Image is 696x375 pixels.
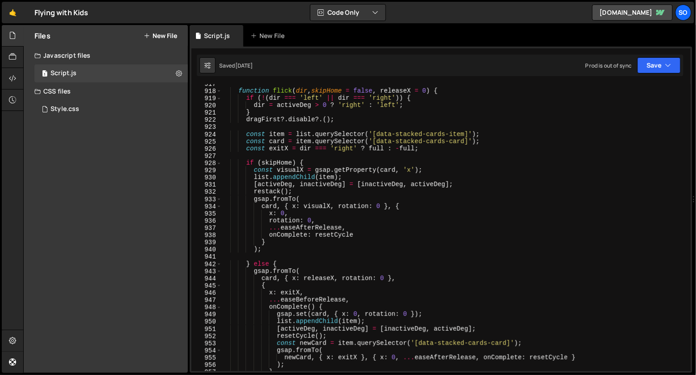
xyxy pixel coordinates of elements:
[191,225,222,232] div: 937
[51,69,76,77] div: Script.js
[191,124,222,131] div: 923
[191,153,222,160] div: 927
[191,167,222,174] div: 929
[191,268,222,275] div: 943
[191,333,222,340] div: 952
[191,261,222,268] div: 942
[191,304,222,311] div: 948
[34,31,51,41] h2: Files
[191,109,222,116] div: 921
[191,210,222,217] div: 935
[191,253,222,260] div: 941
[191,362,222,369] div: 956
[191,297,222,304] div: 947
[24,47,188,64] div: Javascript files
[191,196,222,203] div: 933
[191,239,222,246] div: 939
[191,116,222,124] div: 922
[191,203,222,210] div: 934
[191,188,222,196] div: 932
[191,81,222,88] div: 917
[191,160,222,167] div: 928
[51,105,79,113] div: Style.css
[191,181,222,188] div: 931
[191,290,222,297] div: 946
[586,62,632,69] div: Prod is out of sync
[592,4,673,21] a: [DOMAIN_NAME]
[42,71,47,78] span: 1
[191,102,222,109] div: 920
[191,131,222,138] div: 924
[191,311,222,318] div: 949
[191,354,222,362] div: 955
[2,2,24,23] a: 🤙
[191,217,222,225] div: 936
[34,100,188,118] div: 15869/43637.css
[204,31,230,40] div: Script.js
[191,246,222,253] div: 940
[235,62,253,69] div: [DATE]
[34,64,188,82] div: 15869/42324.js
[191,232,222,239] div: 938
[675,4,692,21] a: SO
[191,282,222,290] div: 945
[310,4,386,21] button: Code Only
[191,318,222,325] div: 950
[191,174,222,181] div: 930
[24,82,188,100] div: CSS files
[191,95,222,102] div: 919
[191,347,222,354] div: 954
[250,31,288,40] div: New File
[191,275,222,282] div: 944
[219,62,253,69] div: Saved
[191,145,222,153] div: 926
[191,326,222,333] div: 951
[637,57,681,73] button: Save
[191,88,222,95] div: 918
[34,7,89,18] div: Flying with Kids
[191,340,222,347] div: 953
[191,138,222,145] div: 925
[144,32,177,39] button: New File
